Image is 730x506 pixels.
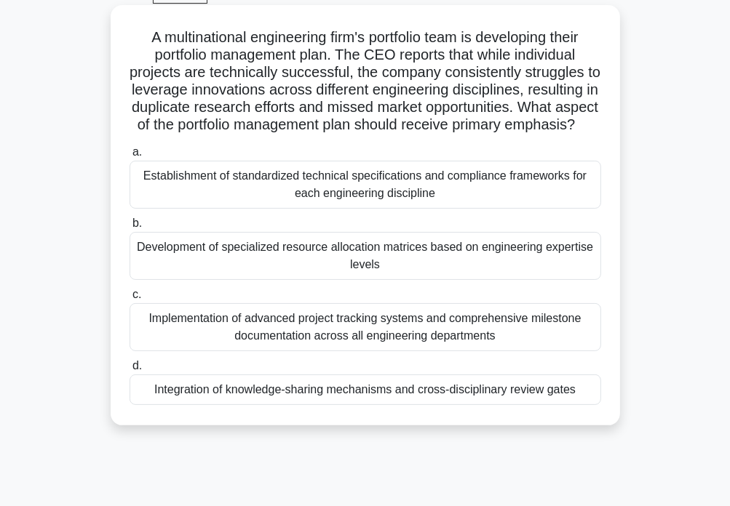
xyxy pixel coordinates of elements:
div: Development of specialized resource allocation matrices based on engineering expertise levels [130,232,601,280]
span: c. [132,288,141,300]
div: Establishment of standardized technical specifications and compliance frameworks for each enginee... [130,161,601,209]
div: Implementation of advanced project tracking systems and comprehensive milestone documentation acr... [130,303,601,351]
span: b. [132,217,142,229]
span: d. [132,359,142,372]
h5: A multinational engineering firm's portfolio team is developing their portfolio management plan. ... [128,28,603,134]
span: a. [132,145,142,158]
div: Integration of knowledge-sharing mechanisms and cross-disciplinary review gates [130,374,601,405]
